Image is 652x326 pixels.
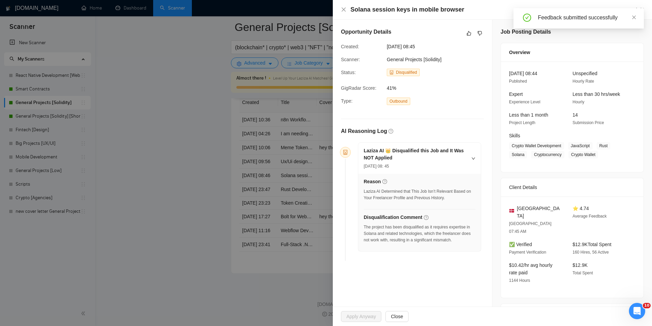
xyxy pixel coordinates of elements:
span: 1144 Hours [509,278,530,283]
span: Disqualified [396,70,417,75]
span: question-circle [424,215,429,220]
h5: Laziza AI 👑 Disqualified this Job and It Was NOT Applied [364,147,467,161]
span: question-circle [388,129,393,134]
span: Expert [509,91,523,97]
button: dislike [476,29,484,37]
span: [DATE] 08: 45 [364,164,389,169]
div: The project has been disqualified as it requires expertise in Solana and related technologies, wh... [364,224,475,243]
div: Job Description [509,304,635,322]
span: Unspecified [573,71,597,76]
span: Experience Level [509,100,540,104]
span: close [341,7,346,12]
h5: Reason [364,178,381,185]
span: Status: [341,70,356,75]
span: Crypto Wallet Development [509,142,564,150]
span: check-circle [523,14,531,22]
span: $10.42/hr avg hourly rate paid [509,262,553,275]
span: robot [390,70,394,74]
span: Published [509,79,527,84]
iframe: Intercom live chat [629,303,645,319]
h5: Opportunity Details [341,28,391,36]
span: ✅ Verified [509,242,532,247]
span: Close [391,313,403,320]
span: Outbound [387,98,410,105]
span: question-circle [382,179,387,184]
span: Created: [341,44,359,49]
span: 41% [387,84,489,92]
h5: Disqualification Comment [364,214,422,221]
span: Type: [341,98,352,104]
div: Laziza AI Determined that This Job Isn’t Relevant Based on Your Freelancer Profile and Previous H... [364,188,475,201]
span: JavaScript [568,142,593,150]
span: 10 [643,303,651,308]
span: Less than 30 hrs/week [573,91,620,97]
span: Solana [509,151,527,158]
div: Client Details [509,178,635,196]
span: [GEOGRAPHIC_DATA] 07:45 AM [509,221,551,234]
span: Skills [509,133,520,138]
button: Close [385,311,409,322]
span: GigRadar Score: [341,85,376,91]
span: Cryptocurrency [531,151,564,158]
span: 14 [573,112,578,118]
span: $12.9K Total Spent [573,242,611,247]
span: Overview [509,49,530,56]
span: Hourly [573,100,584,104]
span: like [467,31,471,36]
span: [GEOGRAPHIC_DATA] [517,205,562,220]
span: Total Spent [573,271,593,275]
span: Crypto Wallet [568,151,598,158]
span: Hourly Rate [573,79,594,84]
span: [DATE] 08:45 [387,43,489,50]
span: $12.9K [573,262,587,268]
span: close [632,15,636,20]
button: Close [341,7,346,13]
button: like [465,29,473,37]
span: Payment Verification [509,250,546,255]
span: Submission Price [573,120,604,125]
span: Rust [597,142,611,150]
a: Go to Upworkexport [609,7,644,13]
span: robot [343,150,348,155]
img: 🇩🇰 [509,208,514,213]
h5: AI Reasoning Log [341,127,387,135]
span: Average Feedback [573,214,607,219]
h4: Solana session keys in mobile browser [350,5,464,14]
h5: Job Posting Details [501,28,551,36]
span: [DATE] 08:44 [509,71,537,76]
span: Project Length [509,120,535,125]
span: ⭐ 4.74 [573,206,589,211]
span: dislike [477,31,482,36]
span: 160 Hires, 56 Active [573,250,609,255]
span: Scanner: [341,57,360,62]
span: right [471,156,475,160]
span: General Projects [Solidity] [387,57,441,62]
span: Less than 1 month [509,112,548,118]
div: Feedback submitted successfully [538,14,636,22]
